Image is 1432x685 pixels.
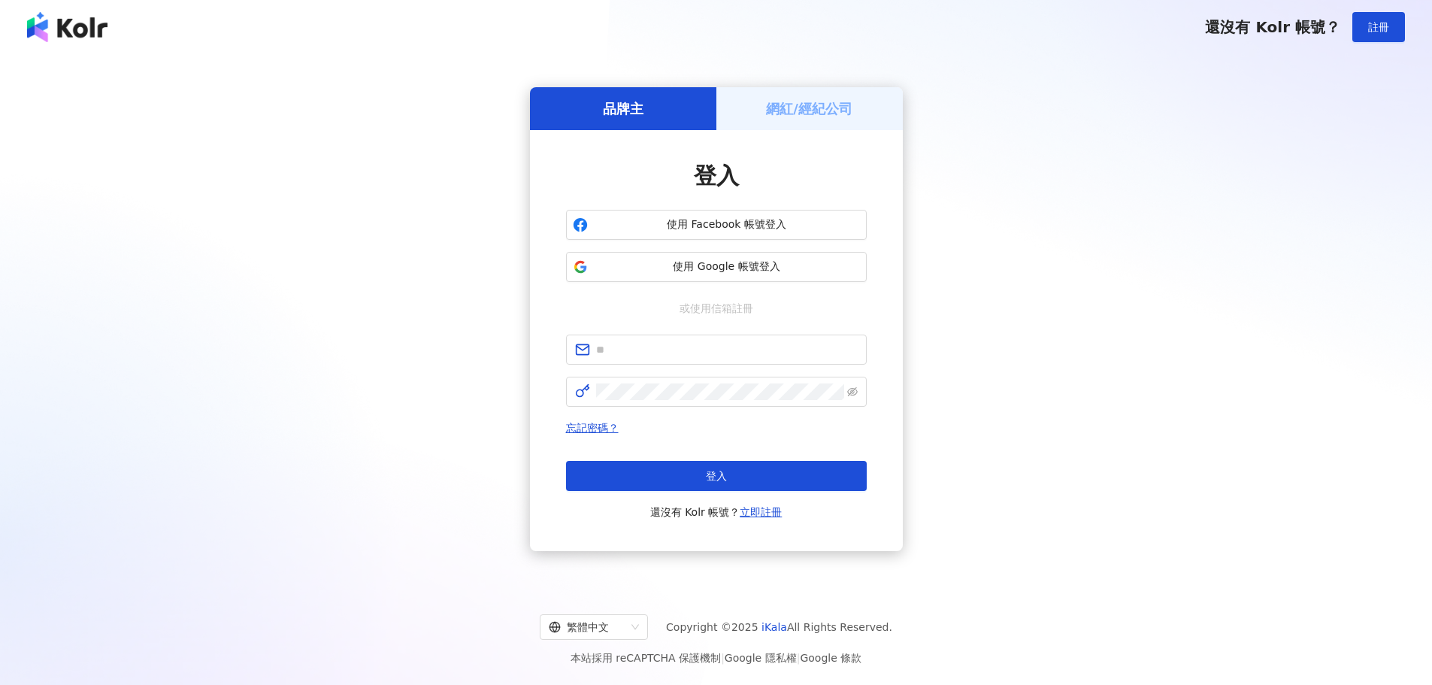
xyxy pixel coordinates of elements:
[650,503,783,521] span: 還沒有 Kolr 帳號？
[669,300,764,317] span: 或使用信箱註冊
[1368,21,1389,33] span: 註冊
[27,12,107,42] img: logo
[694,162,739,189] span: 登入
[566,210,867,240] button: 使用 Facebook 帳號登入
[847,386,858,397] span: eye-invisible
[725,652,797,664] a: Google 隱私權
[721,652,725,664] span: |
[594,259,860,274] span: 使用 Google 帳號登入
[766,99,852,118] h5: 網紅/經紀公司
[571,649,861,667] span: 本站採用 reCAPTCHA 保護機制
[740,506,782,518] a: 立即註冊
[566,461,867,491] button: 登入
[761,621,787,633] a: iKala
[549,615,625,639] div: 繁體中文
[800,652,861,664] a: Google 條款
[566,252,867,282] button: 使用 Google 帳號登入
[706,470,727,482] span: 登入
[1352,12,1405,42] button: 註冊
[1205,18,1340,36] span: 還沒有 Kolr 帳號？
[594,217,860,232] span: 使用 Facebook 帳號登入
[603,99,643,118] h5: 品牌主
[666,618,892,636] span: Copyright © 2025 All Rights Reserved.
[797,652,801,664] span: |
[566,422,619,434] a: 忘記密碼？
